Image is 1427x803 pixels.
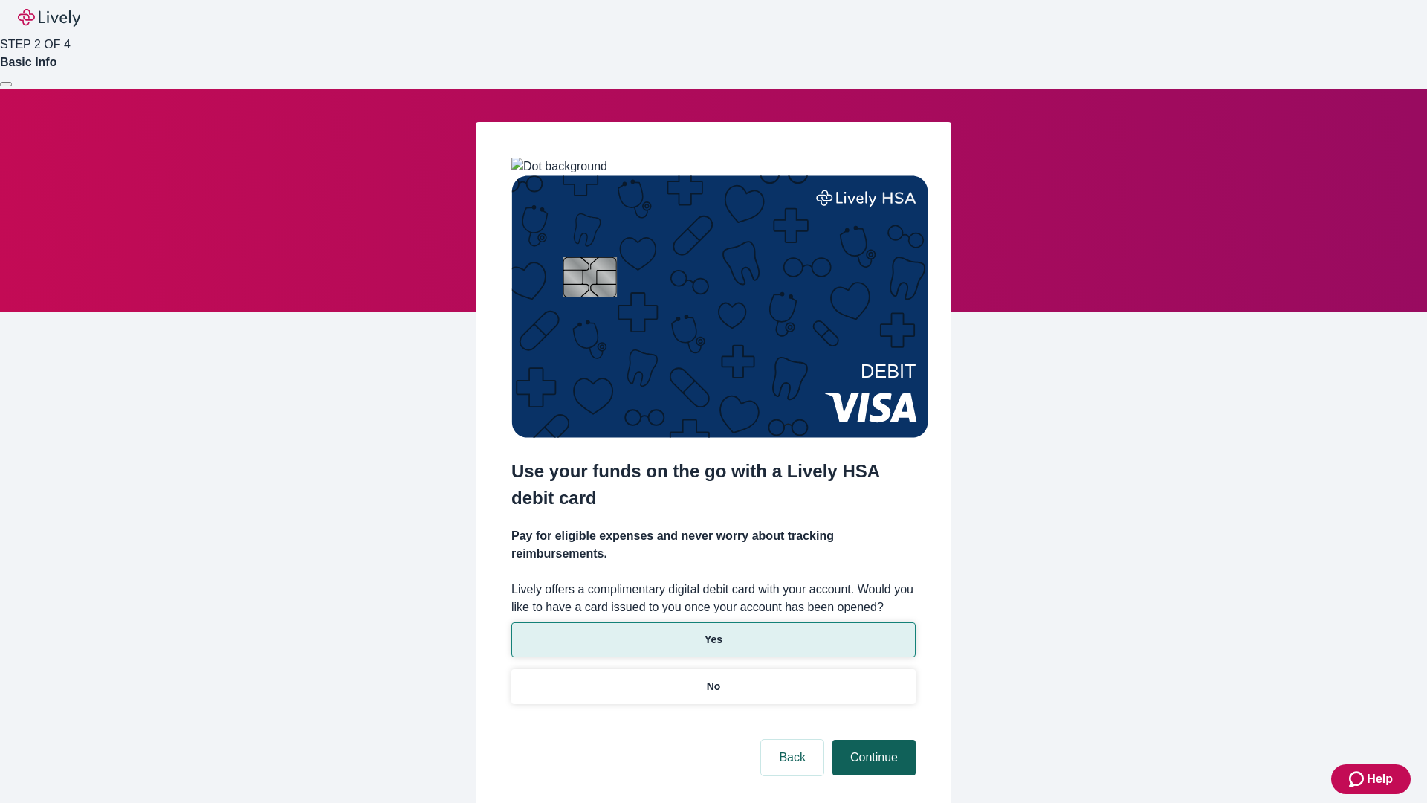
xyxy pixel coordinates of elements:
[832,740,916,775] button: Continue
[1349,770,1367,788] svg: Zendesk support icon
[707,679,721,694] p: No
[1331,764,1411,794] button: Zendesk support iconHelp
[511,669,916,704] button: No
[511,622,916,657] button: Yes
[761,740,823,775] button: Back
[511,458,916,512] h2: Use your funds on the go with a Lively HSA debit card
[511,175,928,438] img: Debit card
[705,632,722,648] p: Yes
[511,158,607,175] img: Dot background
[511,581,916,616] label: Lively offers a complimentary digital debit card with your account. Would you like to have a card...
[18,9,80,27] img: Lively
[511,527,916,563] h4: Pay for eligible expenses and never worry about tracking reimbursements.
[1367,770,1393,788] span: Help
